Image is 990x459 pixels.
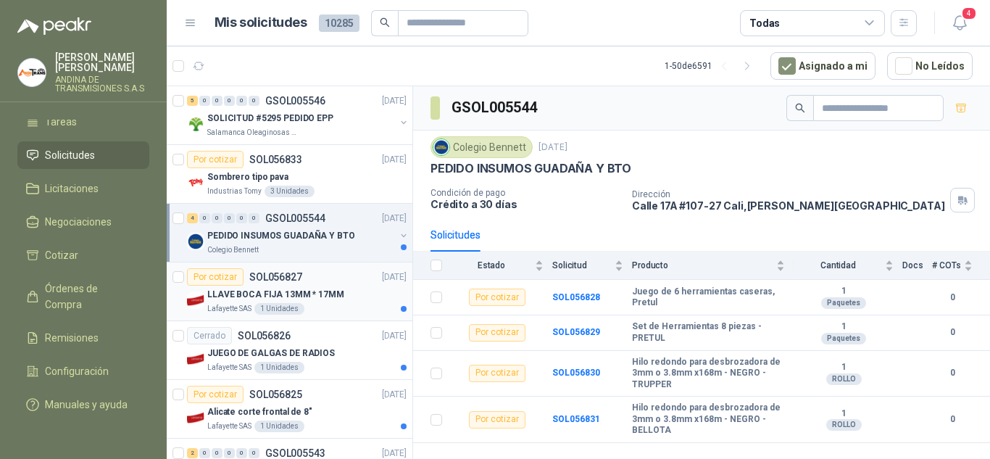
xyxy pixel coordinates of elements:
div: ROLLO [826,419,862,431]
div: 0 [212,448,222,458]
a: Por cotizarSOL056825[DATE] Company LogoAlicate corte frontal de 8"Lafayette SAS1 Unidades [167,380,412,439]
p: Calle 17A #107-27 Cali , [PERSON_NAME][GEOGRAPHIC_DATA] [632,199,945,212]
span: Tareas [45,114,77,130]
div: Solicitudes [430,227,481,243]
span: Cotizar [45,247,78,263]
p: SOL056826 [238,331,291,341]
span: Producto [632,260,773,270]
a: CerradoSOL056826[DATE] Company LogoJUEGO DE GALGAS DE RADIOSLafayette SAS1 Unidades [167,321,412,380]
span: Licitaciones [45,181,99,197]
a: Cotizar [17,241,149,269]
p: JUEGO DE GALGAS DE RADIOS [207,347,335,360]
a: Solicitudes [17,141,149,169]
b: 1 [794,321,894,333]
a: Configuración [17,357,149,385]
p: Dirección [632,189,945,199]
b: 1 [794,408,894,420]
div: Por cotizar [187,386,244,403]
a: 4 0 0 0 0 0 GSOL005544[DATE] Company LogoPEDIDO INSUMOS GUADAÑA Y BTOColegio Bennett [187,210,409,256]
a: Manuales y ayuda [17,391,149,418]
div: Paquetes [821,297,866,309]
span: # COTs [932,260,961,270]
p: PEDIDO INSUMOS GUADAÑA Y BTO [430,161,631,176]
img: Logo peakr [17,17,91,35]
th: # COTs [932,252,990,280]
p: [DATE] [382,153,407,167]
b: 0 [932,291,973,305]
span: Estado [451,260,532,270]
div: 0 [236,96,247,106]
a: SOL056829 [552,327,600,337]
a: Negociaciones [17,208,149,236]
p: Alicate corte frontal de 8" [207,405,312,419]
b: 0 [932,413,973,426]
div: Por cotizar [187,151,244,168]
span: Cantidad [794,260,882,270]
th: Solicitud [552,252,632,280]
b: Juego de 6 herramientas caseras, Pretul [632,286,785,309]
div: 0 [236,213,247,223]
p: [PERSON_NAME] [PERSON_NAME] [55,52,149,73]
a: SOL056828 [552,292,600,302]
h3: GSOL005544 [452,96,539,119]
span: Órdenes de Compra [45,281,136,313]
div: 0 [224,448,235,458]
div: 5 [187,96,198,106]
img: Company Logo [187,409,204,426]
b: 1 [794,362,894,373]
span: Negociaciones [45,214,112,230]
div: Colegio Bennett [430,136,533,158]
img: Company Logo [18,59,46,86]
span: 4 [961,7,977,20]
p: GSOL005543 [265,448,325,458]
a: Órdenes de Compra [17,275,149,318]
div: 1 Unidades [254,362,304,373]
button: Asignado a mi [770,52,875,80]
span: Solicitudes [45,147,95,163]
div: 1 Unidades [254,421,304,432]
div: 0 [249,96,259,106]
b: Hilo redondo para desbrozadora de 3mm o 3.8mm x168m - NEGRO - TRUPPER [632,357,785,391]
span: Remisiones [45,330,99,346]
div: 1 - 50 de 6591 [665,54,759,78]
th: Estado [451,252,552,280]
div: 0 [249,213,259,223]
b: 0 [932,326,973,339]
th: Cantidad [794,252,902,280]
img: Company Logo [187,174,204,191]
b: Set de Herramientas 8 piezas - PRETUL [632,321,785,344]
a: SOL056831 [552,414,600,424]
img: Company Logo [433,139,449,155]
p: Lafayette SAS [207,421,251,432]
p: Industrias Tomy [207,186,262,197]
p: PEDIDO INSUMOS GUADAÑA Y BTO [207,229,355,243]
span: search [795,103,805,113]
b: 1 [794,286,894,297]
a: Por cotizarSOL056827[DATE] Company LogoLLAVE BOCA FIJA 13MM * 17MMLafayette SAS1 Unidades [167,262,412,321]
div: 0 [224,96,235,106]
p: GSOL005544 [265,213,325,223]
th: Producto [632,252,794,280]
div: Por cotizar [469,365,525,382]
p: Condición de pago [430,188,620,198]
div: 0 [199,213,210,223]
span: Solicitud [552,260,612,270]
p: Colegio Bennett [207,244,259,256]
div: 0 [212,96,222,106]
div: Por cotizar [469,411,525,429]
div: Cerrado [187,327,232,344]
div: 0 [199,96,210,106]
th: Docs [902,252,932,280]
span: Manuales y ayuda [45,397,128,413]
p: [DATE] [382,212,407,226]
p: Sombrero tipo pava [207,170,288,184]
img: Company Logo [187,233,204,250]
p: Lafayette SAS [207,362,251,373]
p: GSOL005546 [265,96,325,106]
a: SOL056830 [552,368,600,378]
p: Salamanca Oleaginosas SAS [207,127,299,138]
div: 0 [224,213,235,223]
